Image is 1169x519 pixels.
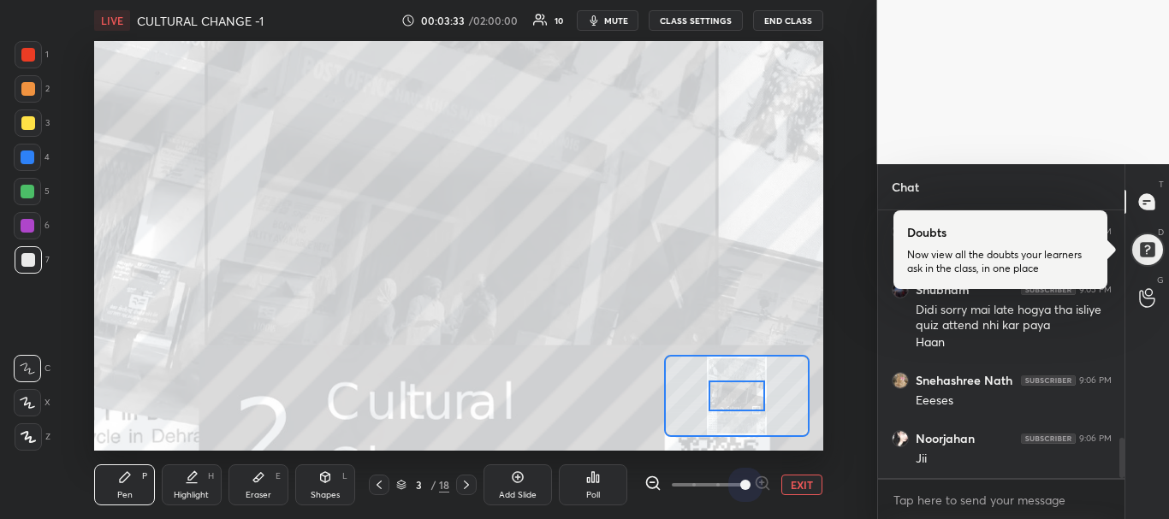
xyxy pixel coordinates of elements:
[893,373,908,388] img: thumbnail.jpg
[174,491,209,499] div: Highlight
[916,334,1112,351] div: Haan
[342,472,347,481] div: L
[1079,375,1112,386] div: 9:06 PM
[117,491,133,499] div: Pen
[649,10,743,31] button: CLASS SETTINGS
[142,472,147,481] div: P
[916,373,1012,388] h6: Snehashree Nath
[916,302,1112,334] div: Didi sorry mai late hogya tha isliye quiz attend nhi kar paya
[878,210,1125,478] div: grid
[893,282,908,298] img: thumbnail.jpg
[577,10,638,31] button: mute
[586,491,600,499] div: Poll
[1159,178,1164,191] p: T
[499,491,537,499] div: Add Slide
[1021,433,1076,444] img: 4P8fHbbgJtejmAAAAAElFTkSuQmCC
[893,431,908,446] img: thumbnail.jpg
[15,423,50,451] div: Z
[781,475,822,495] button: EXIT
[916,431,975,446] h6: Noorjahan
[893,224,908,239] img: thumbnail.jpg
[15,41,49,68] div: 1
[1079,285,1112,295] div: 9:05 PM
[14,144,50,171] div: 4
[137,13,264,29] h4: CULTURAL CHANGE -1
[753,10,823,31] button: END CLASS
[1079,433,1112,444] div: 9:06 PM
[15,109,50,137] div: 3
[246,491,271,499] div: Eraser
[14,355,50,382] div: C
[555,16,563,25] div: 10
[439,477,449,492] div: 18
[14,389,50,416] div: X
[15,246,50,274] div: 7
[916,451,1112,468] div: Jii
[410,480,427,490] div: 3
[1021,375,1076,386] img: 4P8fHbbgJtejmAAAAAElFTkSuQmCC
[604,15,628,27] span: mute
[430,480,436,490] div: /
[916,282,970,298] h6: Shubham
[14,212,50,239] div: 6
[1158,226,1164,239] p: D
[208,472,214,481] div: H
[1157,274,1164,286] p: G
[916,392,1112,410] div: Eeeses
[94,10,130,31] div: LIVE
[878,164,933,209] p: Chat
[15,75,50,103] div: 2
[1021,285,1076,295] img: 4P8fHbbgJtejmAAAAAElFTkSuQmCC
[1079,227,1112,237] div: 9:05 PM
[311,491,340,499] div: Shapes
[14,178,50,205] div: 5
[276,472,281,481] div: E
